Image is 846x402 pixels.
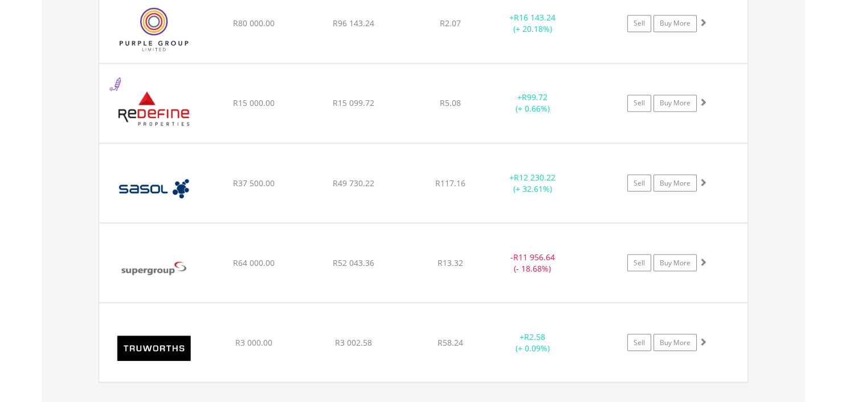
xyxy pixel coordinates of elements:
[627,334,651,351] a: Sell
[513,251,555,262] span: R11 956.64
[438,257,463,268] span: R13.32
[653,174,697,191] a: Buy More
[233,257,275,268] span: R64 000.00
[435,177,465,188] span: R117.16
[105,317,203,379] img: EQU.ZA.TRU.png
[233,97,275,108] span: R15 000.00
[440,18,461,28] span: R2.07
[440,97,461,108] span: R5.08
[490,251,576,274] div: - (- 18.68%)
[627,15,651,32] a: Sell
[490,171,576,194] div: + (+ 32.61%)
[105,237,203,299] img: EQU.ZA.SPG.png
[335,337,372,347] span: R3 002.58
[514,12,555,23] span: R16 143.24
[490,331,576,354] div: + (+ 0.09%)
[490,92,576,114] div: + (+ 0.66%)
[333,97,374,108] span: R15 099.72
[333,18,374,28] span: R96 143.24
[653,254,697,271] a: Buy More
[333,257,374,268] span: R52 043.36
[627,254,651,271] a: Sell
[105,158,203,219] img: EQU.ZA.SOL.png
[653,15,697,32] a: Buy More
[653,334,697,351] a: Buy More
[514,171,555,182] span: R12 230.22
[524,331,545,342] span: R2.58
[233,18,275,28] span: R80 000.00
[105,78,203,140] img: EQU.ZA.RDF.png
[627,174,651,191] a: Sell
[233,177,275,188] span: R37 500.00
[438,337,463,347] span: R58.24
[490,12,576,35] div: + (+ 20.18%)
[235,337,272,347] span: R3 000.00
[522,92,547,102] span: R99.72
[333,177,374,188] span: R49 730.22
[653,95,697,112] a: Buy More
[627,95,651,112] a: Sell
